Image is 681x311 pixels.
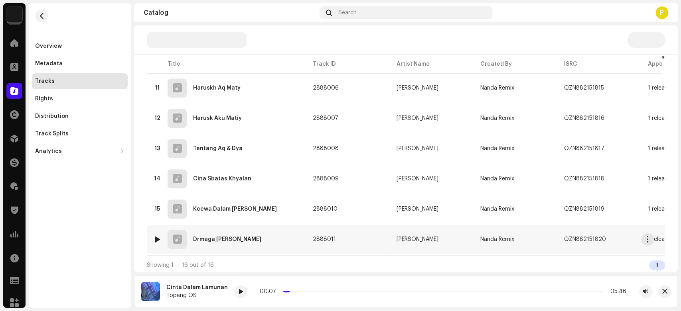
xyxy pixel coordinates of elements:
[32,73,128,89] re-m-nav-item: Tracks
[648,237,671,242] div: 1 release
[141,282,160,301] img: b3844244-087e-43fb-8ce8-9b5b33c644e3
[397,115,468,121] span: Nanda Lia
[397,176,468,182] span: Nanda Lia
[313,85,339,91] span: 2888006
[648,85,671,91] div: 1 release
[397,85,438,91] div: [PERSON_NAME]
[147,262,214,268] span: Showing 1 — 16 out of 16
[648,146,671,151] div: 1 release
[313,237,336,242] span: 2888011
[480,146,514,151] span: Nanda Remix
[606,288,626,295] div: 05:46
[397,115,438,121] div: [PERSON_NAME]
[35,131,69,137] div: Track Splits
[35,43,62,49] div: Overview
[564,115,604,121] div: QZN882151816
[32,91,128,107] re-m-nav-item: Rights
[564,85,604,91] div: QZN882151815
[649,260,665,270] div: 1
[480,237,514,242] span: Nanda Remix
[193,146,243,151] div: Tentang Aq & Dya
[144,10,316,16] div: Catalog
[313,115,338,121] span: 2888007
[32,38,128,54] re-m-nav-item: Overview
[564,146,604,151] div: QZN882151817
[564,176,604,182] div: QZN882151818
[193,237,261,242] div: Drmaga Biru
[35,148,62,155] div: Analytics
[648,176,671,182] div: 1 release
[313,146,339,151] span: 2888008
[397,85,468,91] span: Nanda Lia
[564,206,604,212] div: QZN882151819
[32,56,128,72] re-m-nav-item: Metadata
[193,85,241,91] div: Haruskh Aq Maty
[32,126,128,142] re-m-nav-item: Track Splits
[35,78,55,84] div: Tracks
[260,288,280,295] div: 00:07
[397,206,438,212] div: [PERSON_NAME]
[313,176,339,182] span: 2888009
[6,6,22,22] img: 64f15ab7-a28a-4bb5-a164-82594ec98160
[480,85,514,91] span: Nanda Remix
[397,146,438,151] div: [PERSON_NAME]
[564,237,606,242] div: QZN882151820
[35,113,69,119] div: Distribution
[166,292,228,299] div: Topeng OS
[648,115,671,121] div: 1 release
[193,206,277,212] div: Kcewa Dalam Setya
[397,176,438,182] div: [PERSON_NAME]
[166,284,228,291] div: Cinta Dalam Lamunan
[35,61,63,67] div: Metadata
[338,10,357,16] span: Search
[480,176,514,182] span: Nanda Remix
[193,176,251,182] div: Cina Sbatas Khyalan
[35,96,53,102] div: Rights
[397,206,468,212] span: Nanda Lia
[648,206,671,212] div: 1 release
[313,206,338,212] span: 2888010
[193,115,242,121] div: Harusk Aku Matiy
[32,143,128,159] re-m-nav-dropdown: Analytics
[397,146,468,151] span: Nanda Lia
[397,237,468,242] span: Nanda Lia
[397,237,438,242] div: [PERSON_NAME]
[655,6,668,19] div: P
[480,115,514,121] span: Nanda Remix
[480,206,514,212] span: Nanda Remix
[32,108,128,124] re-m-nav-item: Distribution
